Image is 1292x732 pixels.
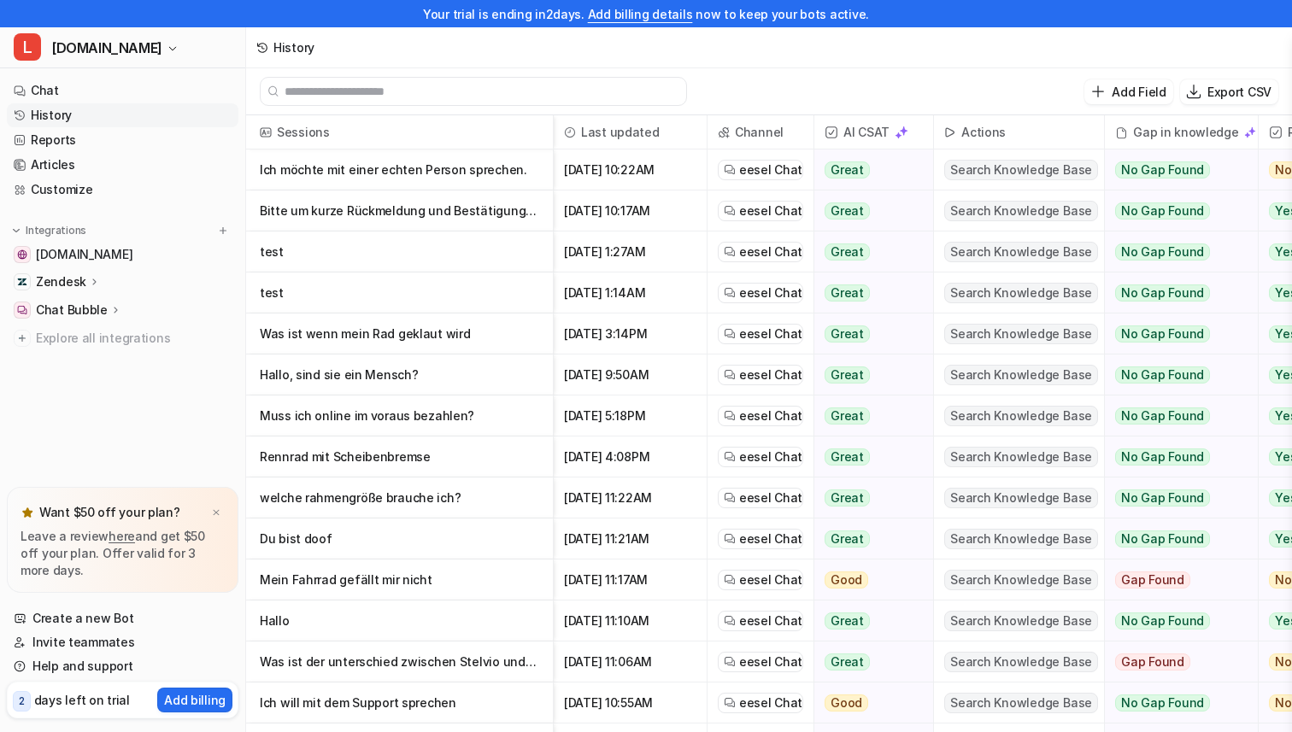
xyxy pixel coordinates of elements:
[561,149,700,190] span: [DATE] 10:22AM
[561,477,700,518] span: [DATE] 11:22AM
[1105,600,1245,641] button: No Gap Found
[17,277,27,287] img: Zendesk
[7,630,238,654] a: Invite teammates
[724,325,797,343] a: eesel Chat
[825,202,870,220] span: Great
[724,287,736,299] img: eeselChat
[7,222,91,239] button: Integrations
[739,530,802,548] span: eesel Chat
[814,272,923,313] button: Great
[260,190,539,231] p: Bitte um kurze Rückmeldung und Bestätigung meiner Buchung
[724,492,736,504] img: eeselChat
[724,612,797,630] a: eesel Chat
[739,489,802,507] span: eesel Chat
[1105,641,1245,682] button: Gap Found
[724,615,736,627] img: eeselChat
[814,518,923,559] button: Great
[561,518,700,559] span: [DATE] 11:21AM
[739,161,802,179] span: eesel Chat
[825,694,868,712] span: Good
[739,653,802,671] span: eesel Chat
[944,693,1098,713] span: Search Knowledge Base
[825,448,870,466] span: Great
[825,612,870,630] span: Great
[739,325,802,343] span: eesel Chat
[211,507,221,518] img: x
[260,395,539,436] p: Muss ich online im voraus bezahlen?
[724,489,797,507] a: eesel Chat
[7,153,238,177] a: Articles
[944,611,1098,631] span: Search Knowledge Base
[739,571,802,589] span: eesel Chat
[36,325,232,352] span: Explore all integrations
[825,366,870,384] span: Great
[1115,202,1210,220] span: No Gap Found
[1115,407,1210,425] span: No Gap Found
[724,410,736,422] img: eeselChat
[1105,559,1245,600] button: Gap Found
[1115,653,1190,671] span: Gap Found
[724,653,797,671] a: eesel Chat
[825,161,870,179] span: Great
[814,354,923,395] button: Great
[724,328,736,340] img: eeselChat
[814,436,923,477] button: Great
[1112,115,1251,149] div: Gap in knowledge
[825,653,870,671] span: Great
[739,694,802,712] span: eesel Chat
[1115,366,1210,384] span: No Gap Found
[814,559,923,600] button: Good
[814,395,923,436] button: Great
[260,354,539,395] p: Hallo, sind sie ein Mensch?
[825,284,870,302] span: Great
[260,231,539,272] p: test
[739,284,802,302] span: eesel Chat
[1105,477,1245,518] button: No Gap Found
[19,694,25,709] p: 2
[825,530,870,548] span: Great
[7,654,238,678] a: Help and support
[724,243,797,261] a: eesel Chat
[7,326,238,350] a: Explore all integrations
[260,272,539,313] p: test
[1105,518,1245,559] button: No Gap Found
[260,518,539,559] p: Du bist doof
[1115,612,1210,630] span: No Gap Found
[724,202,797,220] a: eesel Chat
[724,448,797,466] a: eesel Chat
[1207,83,1271,101] p: Export CSV
[1084,79,1172,104] button: Add Field
[273,38,314,56] div: History
[157,688,232,712] button: Add billing
[814,682,923,723] button: Good
[1105,354,1245,395] button: No Gap Found
[724,574,736,586] img: eeselChat
[10,225,22,237] img: expand menu
[814,313,923,354] button: Great
[253,115,546,149] span: Sessions
[724,369,736,381] img: eeselChat
[1115,489,1210,507] span: No Gap Found
[17,305,27,315] img: Chat Bubble
[825,489,870,507] span: Great
[1115,284,1210,302] span: No Gap Found
[724,246,736,258] img: eeselChat
[724,697,736,709] img: eeselChat
[944,324,1098,344] span: Search Knowledge Base
[739,448,802,466] span: eesel Chat
[1115,161,1210,179] span: No Gap Found
[1105,436,1245,477] button: No Gap Found
[7,79,238,102] a: Chat
[561,600,700,641] span: [DATE] 11:10AM
[51,36,162,60] span: [DOMAIN_NAME]
[944,488,1098,508] span: Search Knowledge Base
[944,201,1098,221] span: Search Knowledge Base
[724,407,797,425] a: eesel Chat
[1180,79,1278,104] button: Export CSV
[561,115,700,149] span: Last updated
[814,600,923,641] button: Great
[724,530,797,548] a: eesel Chat
[814,149,923,190] button: Great
[1115,571,1190,589] span: Gap Found
[260,600,539,641] p: Hallo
